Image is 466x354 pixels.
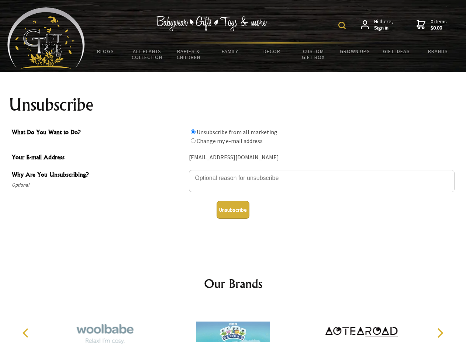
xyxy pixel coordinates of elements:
textarea: Why Are You Unsubscribing? [189,170,455,192]
span: Optional [12,181,185,190]
a: Brands [417,44,459,59]
button: Next [432,325,448,341]
img: product search [338,22,346,29]
a: Family [210,44,251,59]
span: Why Are You Unsubscribing? [12,170,185,181]
label: Change my e-mail address [197,137,263,145]
a: Decor [251,44,293,59]
a: Babies & Children [168,44,210,65]
strong: $0.00 [431,25,447,31]
strong: Sign in [374,25,393,31]
button: Unsubscribe [217,201,249,219]
span: What Do You Want to Do? [12,128,185,138]
h2: Our Brands [15,275,452,292]
a: BLOGS [85,44,127,59]
button: Previous [18,325,35,341]
input: What Do You Want to Do? [191,138,196,143]
label: Unsubscribe from all marketing [197,128,277,136]
input: What Do You Want to Do? [191,129,196,134]
h1: Unsubscribe [9,96,458,114]
a: Custom Gift Box [293,44,334,65]
a: Gift Ideas [376,44,417,59]
a: Hi there,Sign in [361,18,393,31]
span: Hi there, [374,18,393,31]
img: Babyware - Gifts - Toys and more... [7,7,85,69]
img: Babywear - Gifts - Toys & more [156,16,267,31]
span: Your E-mail Address [12,153,185,163]
div: [EMAIL_ADDRESS][DOMAIN_NAME] [189,152,455,163]
a: 0 items$0.00 [417,18,447,31]
a: Grown Ups [334,44,376,59]
a: All Plants Collection [127,44,168,65]
span: 0 items [431,18,447,31]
